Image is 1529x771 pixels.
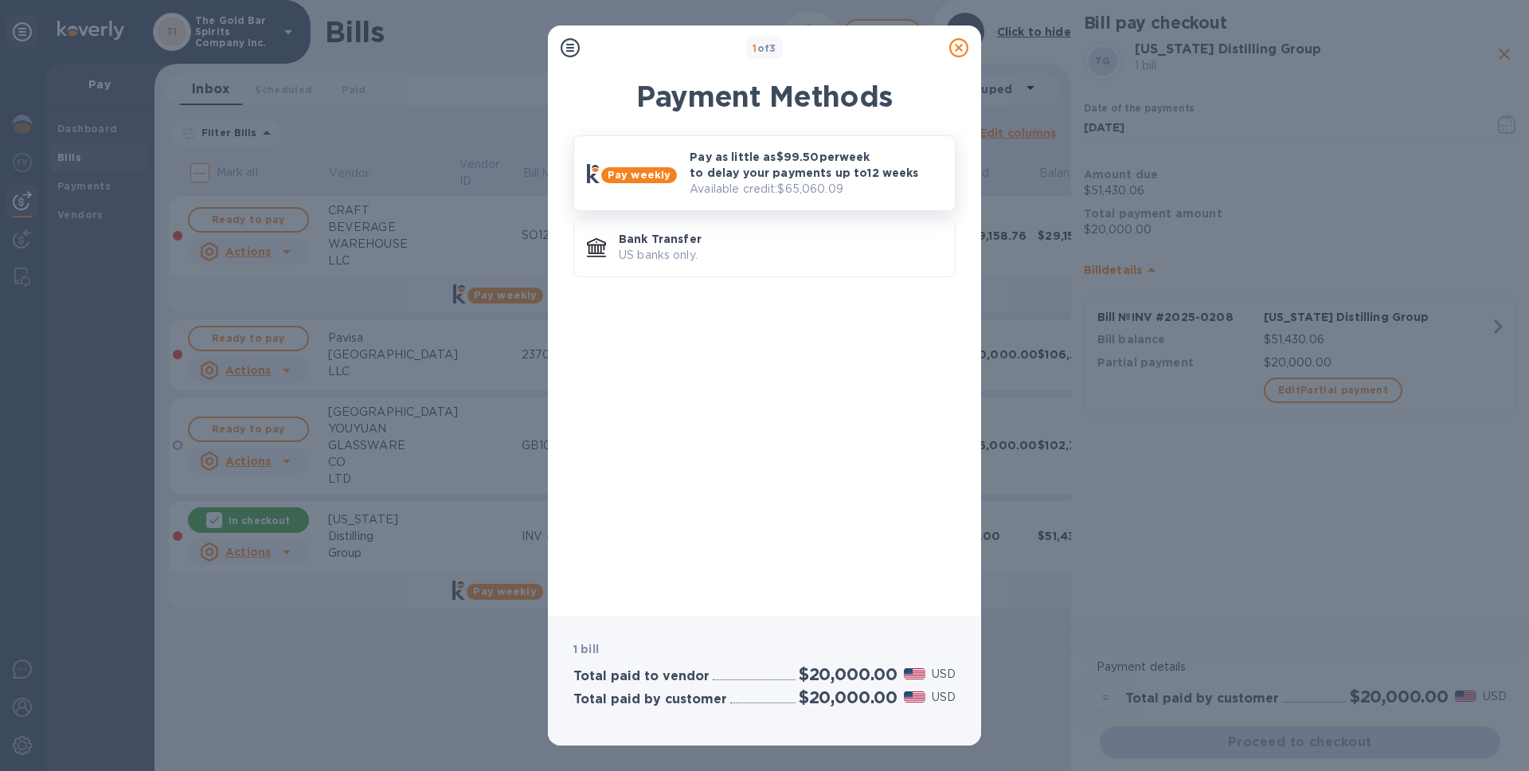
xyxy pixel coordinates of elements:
[932,689,956,706] p: USD
[619,231,942,247] p: Bank Transfer
[608,169,671,181] b: Pay weekly
[799,664,897,684] h2: $20,000.00
[753,42,757,54] span: 1
[690,181,942,198] p: Available credit: $65,060.09
[619,247,942,264] p: US banks only.
[753,42,776,54] b: of 3
[932,666,956,683] p: USD
[904,691,925,703] img: USD
[904,668,925,679] img: USD
[573,643,599,656] b: 1 bill
[799,687,897,707] h2: $20,000.00
[690,149,942,181] p: Pay as little as $99.50 per week to delay your payments up to 12 weeks
[573,80,956,113] h1: Payment Methods
[573,669,710,684] h3: Total paid to vendor
[573,692,727,707] h3: Total paid by customer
